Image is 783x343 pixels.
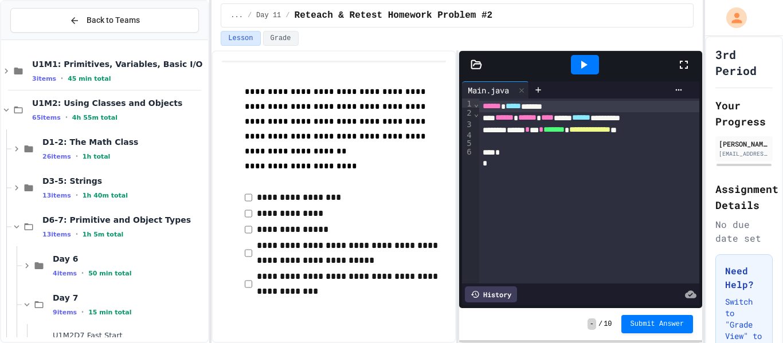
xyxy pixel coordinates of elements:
div: 1 [462,98,473,108]
h3: Need Help? [725,264,763,291]
h2: Assignment Details [715,181,773,213]
span: U1M2: Using Classes and Objects [32,98,206,108]
span: 45 min total [68,75,111,82]
span: 1h total [83,153,111,160]
span: 10 [604,320,612,329]
div: 3 [462,119,473,130]
span: 50 min total [88,270,131,277]
span: D1-2: The Math Class [42,137,206,147]
span: Fold line [473,109,479,118]
div: No due date set [715,218,773,245]
span: D6-7: Primitive and Object Types [42,215,206,225]
span: • [61,74,63,83]
span: / [248,11,252,20]
span: / [285,11,289,20]
span: Submit Answer [631,320,684,329]
span: • [76,152,78,161]
span: Reteach & Retest Homework Problem #2 [295,9,493,22]
button: Submit Answer [621,315,694,333]
div: Main.java [462,81,529,98]
div: [PERSON_NAME] [719,139,769,149]
div: 4 [462,130,473,138]
div: 6 [462,147,473,155]
span: • [76,230,78,239]
span: • [65,113,68,122]
span: Fold line [473,99,479,108]
button: Lesson [221,31,260,46]
span: 4h 55m total [72,114,118,121]
span: 9 items [53,309,77,316]
span: Day 7 [53,293,206,303]
span: - [588,318,596,330]
span: U1M2D7 Fast Start [53,331,206,341]
span: 13 items [42,192,71,199]
h2: Your Progress [715,97,773,129]
span: Back to Teams [87,14,140,26]
span: 65 items [32,114,61,121]
span: • [81,269,84,278]
span: • [81,307,84,317]
button: Grade [263,31,299,46]
span: ... [230,11,243,20]
span: 13 items [42,231,71,238]
div: Main.java [462,84,515,96]
span: • [76,191,78,200]
span: 1h 40m total [83,192,128,199]
span: 15 min total [88,309,131,316]
span: D3-5: Strings [42,176,206,186]
span: 26 items [42,153,71,160]
div: [EMAIL_ADDRESS][PERSON_NAME][DOMAIN_NAME] [719,149,769,158]
span: U1M1: Primitives, Variables, Basic I/O [32,59,206,69]
button: Back to Teams [10,8,199,33]
span: 3 items [32,75,56,82]
span: 1h 5m total [83,231,124,238]
span: / [598,320,602,329]
span: Day 6 [53,254,206,264]
div: 5 [462,138,473,147]
div: 2 [462,108,473,119]
span: Day 11 [256,11,281,20]
div: My Account [714,5,750,31]
span: 4 items [53,270,77,277]
div: History [465,286,517,302]
h1: 3rd Period [715,46,773,78]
